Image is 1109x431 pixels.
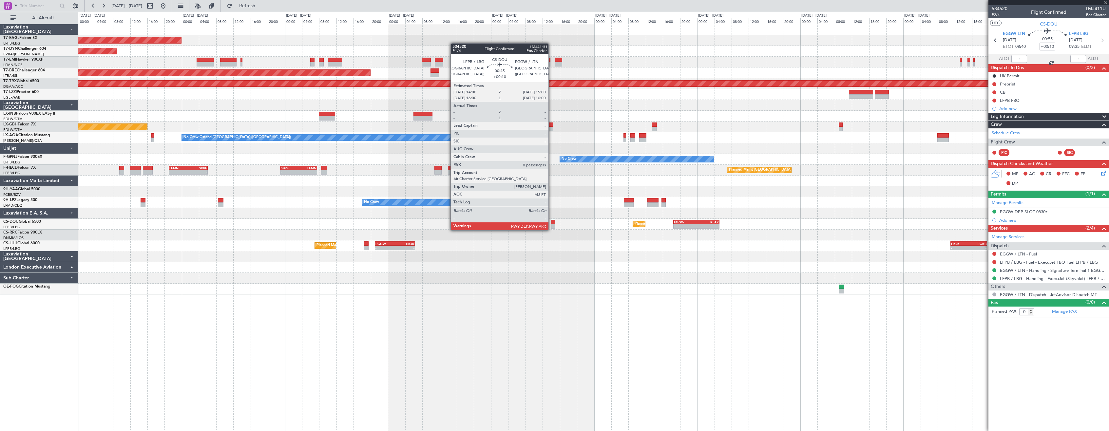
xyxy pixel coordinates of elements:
[17,16,69,20] span: All Aircraft
[3,171,20,176] a: LFPB/LBG
[951,242,969,246] div: HKJK
[113,18,130,24] div: 08:00
[991,160,1053,168] span: Dispatch Checks and Weather
[111,3,142,9] span: [DATE] - [DATE]
[817,18,834,24] div: 04:00
[3,138,42,143] a: [PERSON_NAME]/QSA
[560,18,577,24] div: 16:00
[491,18,508,24] div: 00:00
[800,18,817,24] div: 00:00
[715,18,732,24] div: 04:00
[395,242,414,246] div: HKJK
[1000,292,1097,297] a: EGGW / LTN - Dispatch - JetAdvisor Dispatch MT
[1000,73,1020,79] div: UK Permit
[3,36,19,40] span: T7-EAGL
[440,18,457,24] div: 12:00
[1000,251,1037,257] a: EGGW / LTN - Fuel
[1069,37,1082,44] span: [DATE]
[336,18,354,24] div: 12:00
[3,203,22,208] a: LFMD/CEQ
[562,154,577,164] div: No Crew
[3,79,39,83] a: T7-TRXGlobal 6500
[991,64,1024,72] span: Dispatch To-Dos
[80,13,105,19] div: [DATE] - [DATE]
[3,36,37,40] a: T7-EAGLFalcon 8X
[3,231,17,234] span: CS-RRC
[1000,209,1047,215] div: EGGW DEP SLOT 0830z
[389,13,414,19] div: [DATE] - [DATE]
[3,122,36,126] a: LX-GBHFalcon 7X
[3,112,16,116] span: LX-INB
[1081,44,1092,50] span: ELDT
[766,18,783,24] div: 16:00
[388,18,405,24] div: 00:00
[3,58,16,62] span: T7-EMI
[992,200,1023,206] a: Manage Permits
[3,166,36,170] a: F-HECDFalcon 7X
[147,18,164,24] div: 16:00
[286,13,311,19] div: [DATE] - [DATE]
[3,220,19,224] span: CS-DOU
[1000,81,1015,87] div: Prebrief
[3,47,18,51] span: T7-DYN
[281,170,299,174] div: -
[972,18,989,24] div: 16:00
[3,246,20,251] a: LFPB/LBG
[991,121,1002,128] span: Crew
[492,13,517,19] div: [DATE] - [DATE]
[3,90,39,94] a: T7-LZZIPraetor 600
[3,285,19,289] span: OE-FOG
[354,18,371,24] div: 16:00
[299,170,317,174] div: -
[302,18,319,24] div: 04:00
[938,18,955,24] div: 08:00
[801,13,827,19] div: [DATE] - [DATE]
[852,18,869,24] div: 12:00
[886,18,903,24] div: 20:00
[508,18,525,24] div: 04:00
[3,117,23,122] a: EDLW/DTM
[1000,268,1106,273] a: EGGW / LTN - Handling - Signature Terminal 1 EGGW / LTN
[1086,5,1106,12] span: LMJ411U
[992,234,1024,240] a: Manage Services
[1015,44,1026,50] span: 08:40
[991,113,1024,121] span: Leg Information
[405,18,422,24] div: 04:00
[992,309,1016,315] label: Planned PAX
[3,127,23,132] a: EDLW/DTM
[991,299,998,307] span: Pax
[1000,98,1020,103] div: LFPB FBO
[1086,12,1106,18] span: Pos Charter
[3,192,21,197] a: FCBB/BZV
[1003,44,1014,50] span: ETOT
[1088,56,1099,62] span: ALDT
[3,187,18,191] span: 9H-YAA
[526,18,543,24] div: 08:00
[3,41,20,46] a: LFPB/LBG
[999,56,1010,62] span: ATOT
[903,18,920,24] div: 00:00
[183,13,208,19] div: [DATE] - [DATE]
[199,18,216,24] div: 04:00
[422,18,439,24] div: 08:00
[1077,150,1091,156] div: - -
[921,18,938,24] div: 04:00
[3,241,17,245] span: CS-JHH
[164,18,182,24] div: 20:00
[3,235,24,240] a: DNMM/LOS
[869,18,886,24] div: 16:00
[990,20,1002,26] button: UTC
[3,79,17,83] span: T7-TRX
[3,155,17,159] span: F-GPNJ
[188,170,207,174] div: -
[635,219,738,229] div: Planned Maint [GEOGRAPHIC_DATA] ([GEOGRAPHIC_DATA])
[1052,309,1077,315] a: Manage PAX
[1069,31,1088,37] span: LFPB LBG
[955,18,972,24] div: 12:00
[1012,180,1018,187] span: DP
[3,225,20,230] a: LFPB/LBG
[732,18,749,24] div: 08:00
[3,198,37,202] a: 9H-LPZLegacy 500
[999,106,1106,111] div: Add new
[680,18,697,24] div: 20:00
